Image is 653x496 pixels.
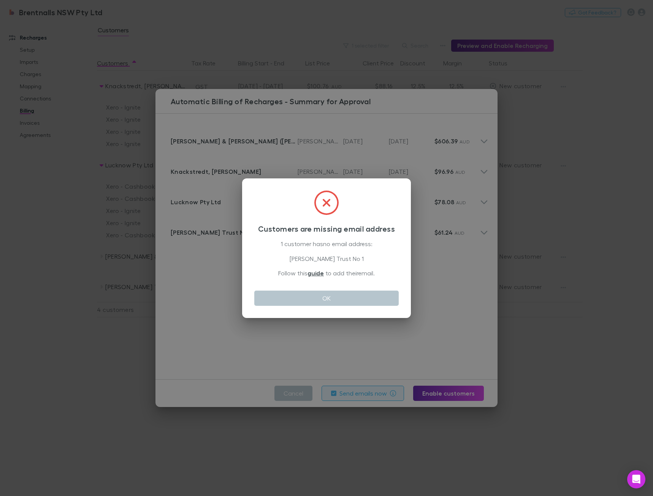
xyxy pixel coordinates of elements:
[254,239,399,278] div: 1 customer has no email address:
[254,269,399,278] div: Follow this to add their email .
[627,470,645,488] div: Open Intercom Messenger
[307,269,324,277] a: guide
[254,224,399,233] h3: Customers are missing email address
[254,291,399,306] button: OK
[254,254,399,262] div: [PERSON_NAME] Trust No 1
